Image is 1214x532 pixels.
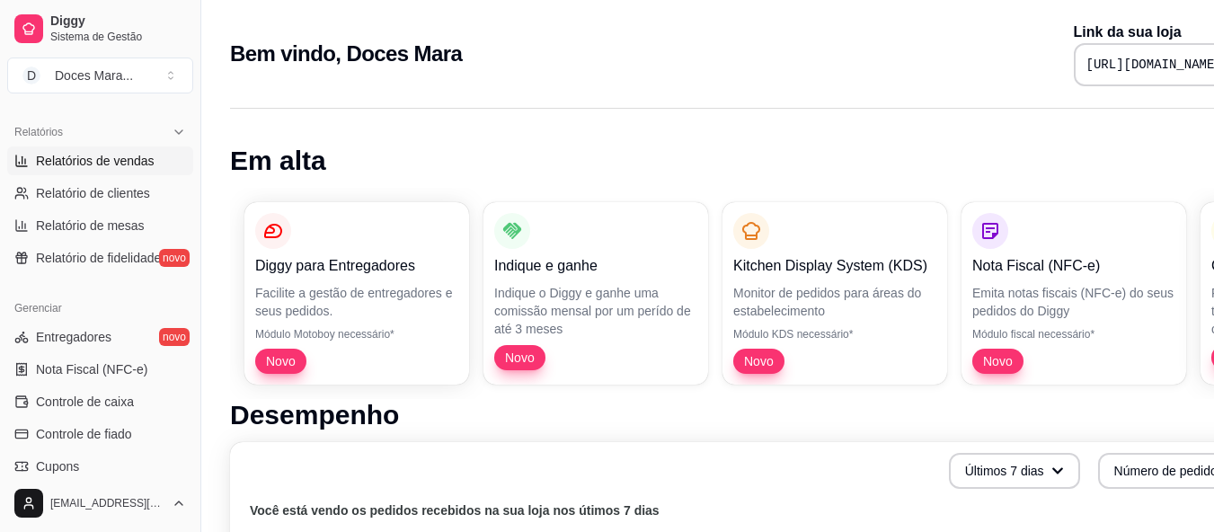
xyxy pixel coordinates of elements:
[737,352,781,370] span: Novo
[733,255,936,277] p: Kitchen Display System (KDS)
[7,211,193,240] a: Relatório de mesas
[255,284,458,320] p: Facilite a gestão de entregadores e seus pedidos.
[7,294,193,323] div: Gerenciar
[36,360,147,378] span: Nota Fiscal (NFC-e)
[14,125,63,139] span: Relatórios
[50,30,186,44] span: Sistema de Gestão
[7,482,193,525] button: [EMAIL_ADDRESS][DOMAIN_NAME]
[36,425,132,443] span: Controle de fiado
[483,202,708,385] button: Indique e ganheIndique o Diggy e ganhe uma comissão mensal por um perído de até 3 mesesNovo
[976,352,1020,370] span: Novo
[7,355,193,384] a: Nota Fiscal (NFC-e)
[36,393,134,411] span: Controle de caixa
[36,152,155,170] span: Relatórios de vendas
[949,453,1080,489] button: Últimos 7 dias
[7,420,193,448] a: Controle de fiado
[7,244,193,272] a: Relatório de fidelidadenovo
[255,255,458,277] p: Diggy para Entregadores
[36,328,111,346] span: Entregadores
[972,284,1175,320] p: Emita notas fiscais (NFC-e) do seus pedidos do Diggy
[259,352,303,370] span: Novo
[7,179,193,208] a: Relatório de clientes
[36,217,145,235] span: Relatório de mesas
[961,202,1186,385] button: Nota Fiscal (NFC-e)Emita notas fiscais (NFC-e) do seus pedidos do DiggyMódulo fiscal necessário*Novo
[244,202,469,385] button: Diggy para EntregadoresFacilite a gestão de entregadores e seus pedidos.Módulo Motoboy necessário...
[972,255,1175,277] p: Nota Fiscal (NFC-e)
[7,58,193,93] button: Select a team
[498,349,542,367] span: Novo
[722,202,947,385] button: Kitchen Display System (KDS)Monitor de pedidos para áreas do estabelecimentoMódulo KDS necessário...
[55,66,133,84] div: Doces Mara ...
[494,284,697,338] p: Indique o Diggy e ganhe uma comissão mensal por um perído de até 3 meses
[255,327,458,341] p: Módulo Motoboy necessário*
[36,184,150,202] span: Relatório de clientes
[250,503,660,518] text: Você está vendo os pedidos recebidos na sua loja nos útimos 7 dias
[733,327,936,341] p: Módulo KDS necessário*
[7,146,193,175] a: Relatórios de vendas
[230,40,462,68] h2: Bem vindo, Doces Mara
[7,452,193,481] a: Cupons
[494,255,697,277] p: Indique e ganhe
[50,13,186,30] span: Diggy
[22,66,40,84] span: D
[7,323,193,351] a: Entregadoresnovo
[50,496,164,510] span: [EMAIL_ADDRESS][DOMAIN_NAME]
[733,284,936,320] p: Monitor de pedidos para áreas do estabelecimento
[36,457,79,475] span: Cupons
[7,7,193,50] a: DiggySistema de Gestão
[972,327,1175,341] p: Módulo fiscal necessário*
[36,249,161,267] span: Relatório de fidelidade
[7,387,193,416] a: Controle de caixa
